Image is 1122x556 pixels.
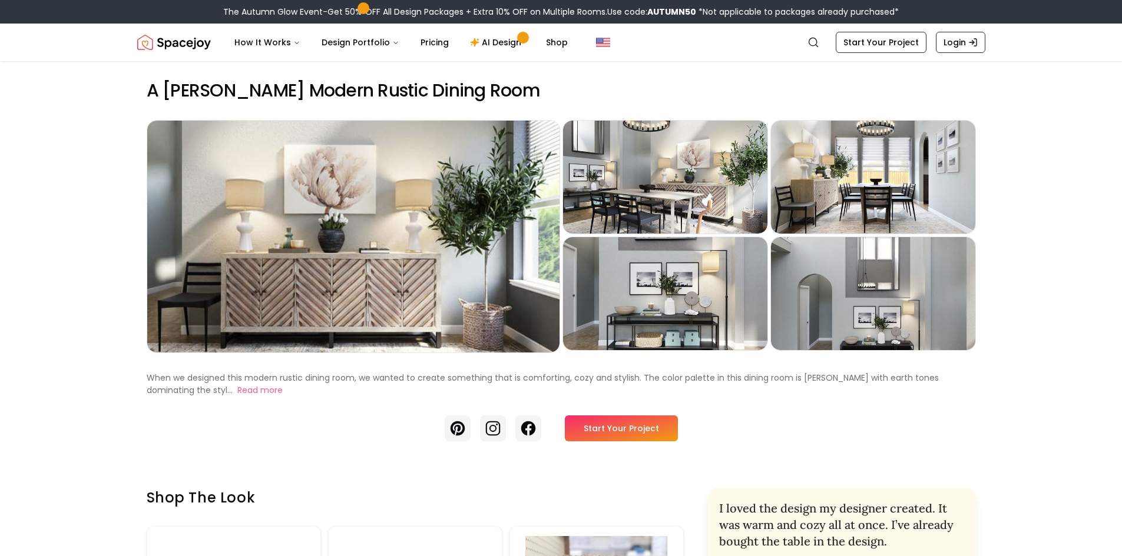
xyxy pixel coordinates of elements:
a: Login [936,32,985,53]
a: Start Your Project [836,32,926,53]
a: AI Design [461,31,534,54]
h2: A [PERSON_NAME] Modern Rustic Dining Room [147,80,976,101]
img: United States [596,35,610,49]
b: AUTUMN50 [647,6,696,18]
h3: Shop the look [147,488,684,507]
a: Spacejoy [137,31,211,54]
button: Read more [237,384,283,397]
img: Spacejoy Logo [137,31,211,54]
h2: I loved the design my designer created. It was warm and cozy all at once. I’ve already bought the... [719,500,964,550]
a: Pricing [411,31,458,54]
button: Design Portfolio [312,31,409,54]
nav: Main [225,31,577,54]
a: Shop [537,31,577,54]
button: How It Works [225,31,310,54]
div: The Autumn Glow Event-Get 50% OFF All Design Packages + Extra 10% OFF on Multiple Rooms. [223,6,899,18]
span: Use code: [607,6,696,18]
a: Start Your Project [565,415,678,441]
nav: Global [137,24,985,61]
p: When we designed this modern rustic dining room, we wanted to create something that is comforting... [147,372,939,396]
span: *Not applicable to packages already purchased* [696,6,899,18]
